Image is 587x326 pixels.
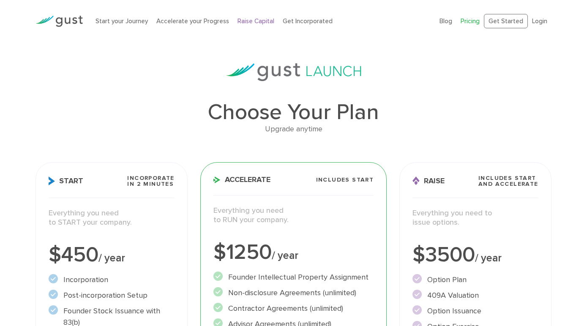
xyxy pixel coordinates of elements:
span: Includes START and ACCELERATE [478,175,538,187]
a: Raise Capital [238,17,274,25]
span: / year [98,252,125,264]
a: Pricing [461,17,480,25]
li: Contractor Agreements (unlimited) [213,303,374,314]
span: Start [49,177,83,185]
img: Accelerate Icon [213,177,221,183]
p: Everything you need to issue options. [412,209,538,228]
li: Non-disclosure Agreements (unlimited) [213,287,374,299]
a: Blog [440,17,452,25]
div: $3500 [412,244,538,266]
img: Start Icon X2 [49,177,55,185]
a: Accelerate your Progress [156,17,229,25]
span: / year [475,252,502,264]
span: Incorporate in 2 Minutes [127,175,174,187]
a: Start your Journey [96,17,148,25]
li: Option Plan [412,274,538,285]
span: Includes START [316,177,374,183]
img: Raise Icon [412,177,420,185]
div: $450 [49,244,174,266]
li: Incorporation [49,274,174,285]
a: Login [532,17,547,25]
p: Everything you need to RUN your company. [213,206,374,225]
li: Founder Intellectual Property Assignment [213,272,374,283]
li: 409A Valuation [412,290,538,301]
div: Upgrade anytime [35,123,551,136]
h1: Choose Your Plan [35,101,551,123]
div: $1250 [213,242,374,263]
span: / year [272,249,298,262]
span: Raise [412,177,445,185]
p: Everything you need to START your company. [49,209,174,228]
img: gust-launch-logos.svg [226,63,361,81]
img: Gust Logo [35,16,83,27]
li: Option Issuance [412,305,538,317]
a: Get Incorporated [283,17,333,25]
a: Get Started [484,14,528,29]
li: Post-incorporation Setup [49,290,174,301]
span: Accelerate [213,176,270,184]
